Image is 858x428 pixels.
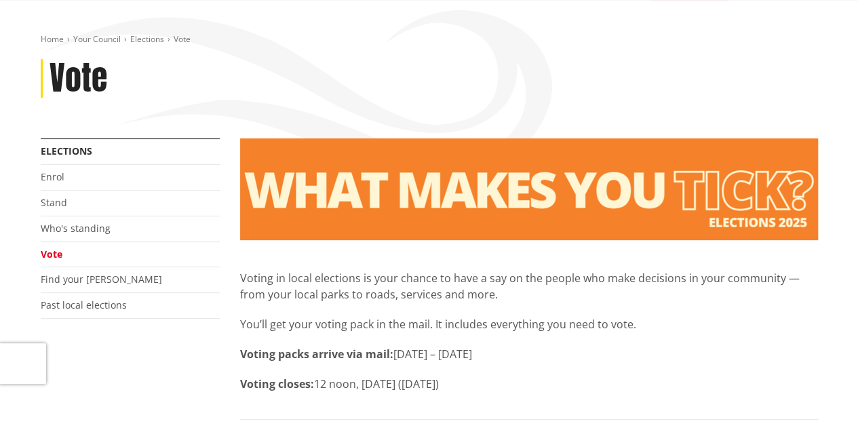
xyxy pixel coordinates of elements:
a: Elections [130,33,164,45]
a: Home [41,33,64,45]
a: Past local elections [41,298,127,311]
p: You’ll get your voting pack in the mail. It includes everything you need to vote. [240,316,818,332]
nav: breadcrumb [41,34,818,45]
a: Vote [41,248,62,260]
p: [DATE] – [DATE] [240,346,818,362]
iframe: Messenger Launcher [796,371,844,420]
a: Elections [41,144,92,157]
a: Who's standing [41,222,111,235]
img: Vote banner [240,138,818,240]
span: 12 noon, [DATE] ([DATE]) [314,376,439,391]
span: Vote [174,33,191,45]
strong: Voting closes: [240,376,314,391]
strong: Voting packs arrive via mail: [240,347,393,362]
p: Voting in local elections is your chance to have a say on the people who make decisions in your c... [240,270,818,303]
a: Stand [41,196,67,209]
a: Enrol [41,170,64,183]
a: Find your [PERSON_NAME] [41,273,162,286]
h1: Vote [50,59,107,98]
a: Your Council [73,33,121,45]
